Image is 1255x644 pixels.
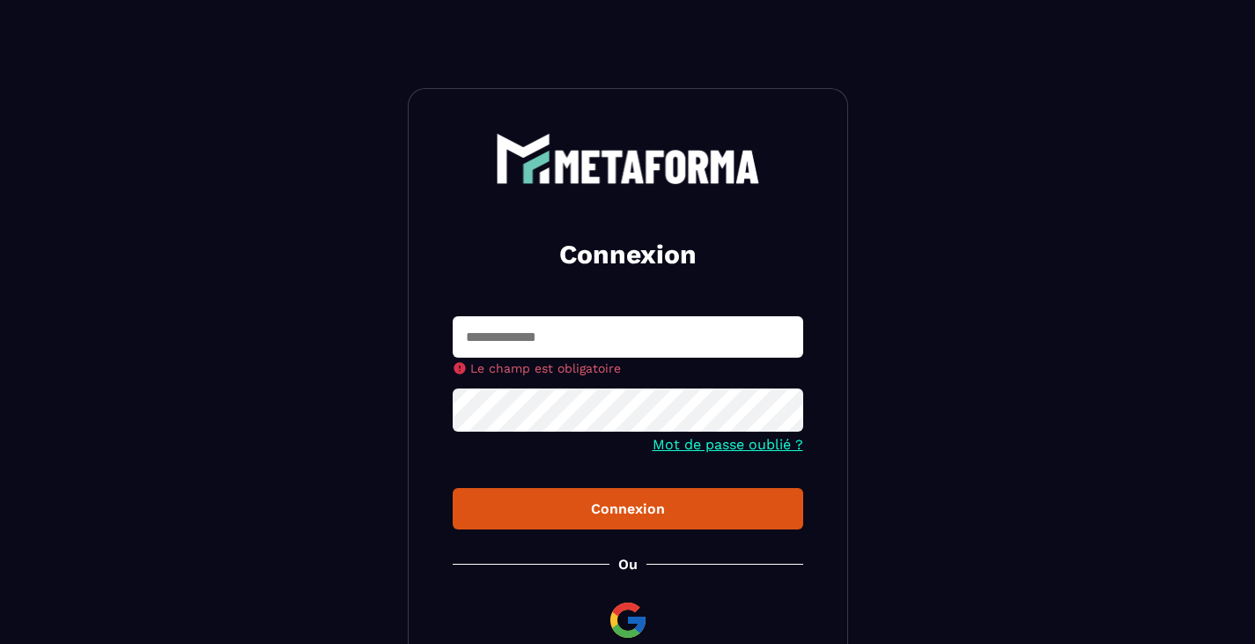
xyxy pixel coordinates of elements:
img: logo [496,133,760,184]
p: Ou [618,556,638,573]
button: Connexion [453,488,803,529]
span: Le champ est obligatoire [470,361,621,375]
img: google [607,599,649,641]
a: logo [453,133,803,184]
div: Connexion [467,500,789,517]
a: Mot de passe oublié ? [653,436,803,453]
h2: Connexion [474,237,782,272]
